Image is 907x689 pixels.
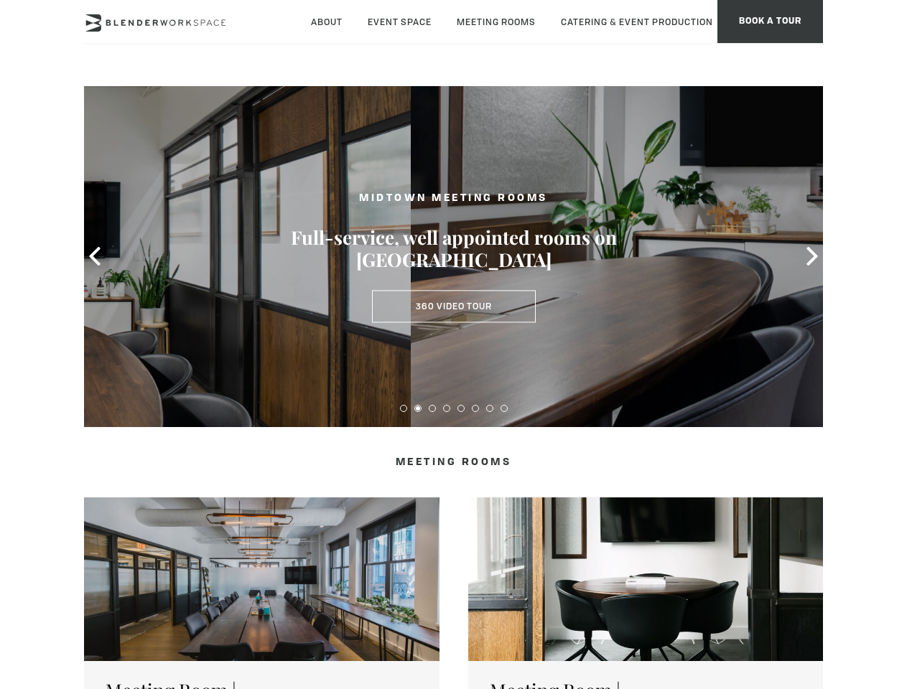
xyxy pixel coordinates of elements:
h2: MIDTOWN MEETING ROOMS [289,190,619,208]
iframe: Chat Widget [648,505,907,689]
a: 360 Video Tour [372,290,536,323]
h3: Full-service, well appointed rooms on [GEOGRAPHIC_DATA] [289,227,619,271]
h4: Meeting Rooms [156,456,751,469]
